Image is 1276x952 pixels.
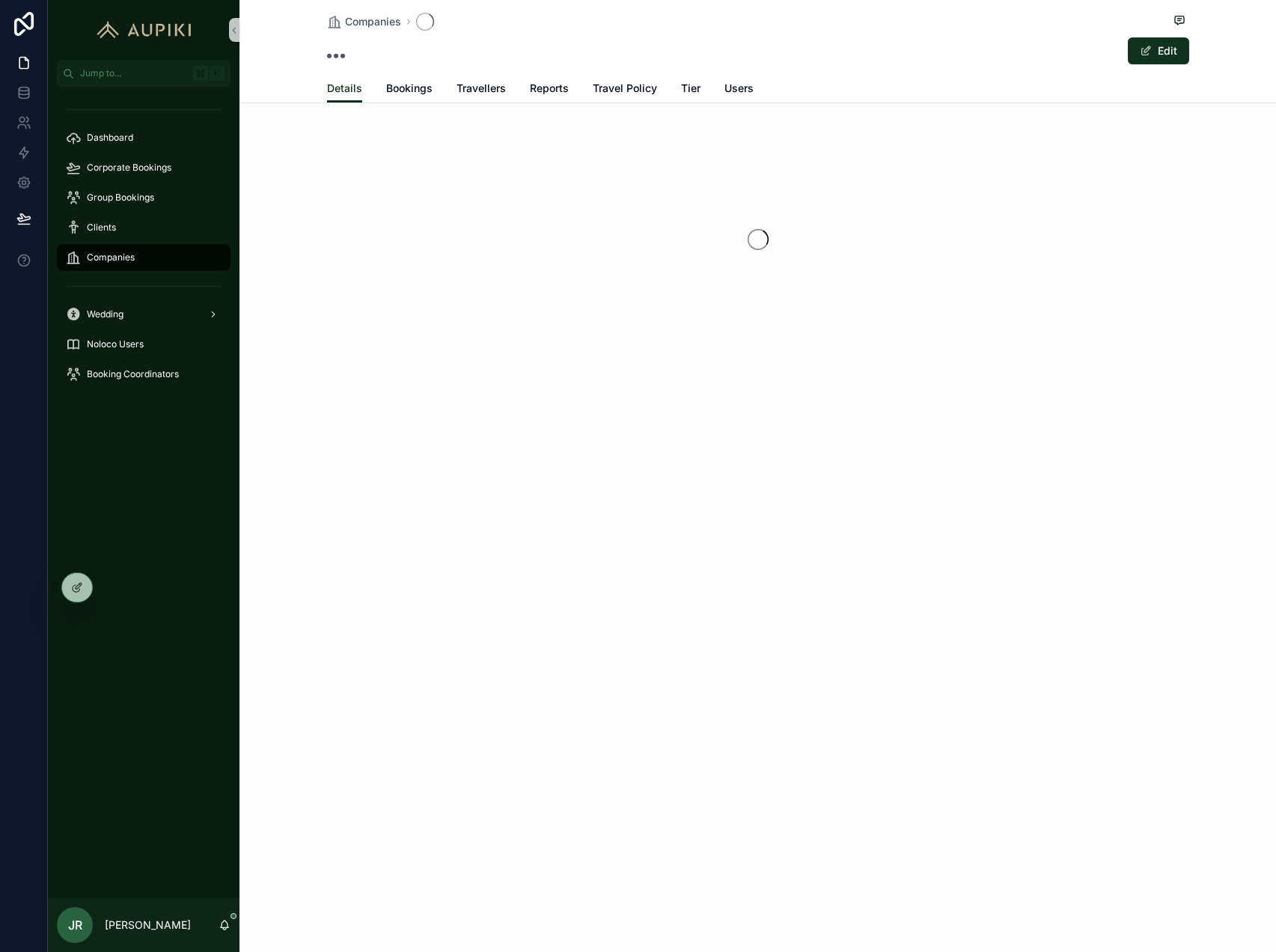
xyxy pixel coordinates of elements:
a: Corporate Bookings [57,154,231,181]
span: Clients [87,222,116,234]
a: Bookings [386,75,433,105]
span: Travellers [457,81,506,96]
a: Booking Coordinators [57,361,231,388]
p: [PERSON_NAME] [105,918,191,933]
a: Group Bookings [57,184,231,211]
span: K [211,67,223,79]
span: Bookings [386,81,433,96]
span: Booking Coordinators [87,368,179,380]
button: Edit [1128,37,1189,64]
span: JR [68,916,82,934]
span: Travel Policy [593,81,657,96]
span: Details [327,81,362,96]
span: Reports [530,81,569,96]
a: Clients [57,214,231,241]
span: Dashboard [87,132,133,144]
a: Travel Policy [593,75,657,105]
a: Noloco Users [57,331,231,358]
span: Tier [681,81,700,96]
span: Companies [87,251,135,263]
a: Companies [327,14,401,29]
span: Group Bookings [87,192,154,204]
a: Reports [530,75,569,105]
span: Jump to... [80,67,187,79]
div: scrollable content [48,87,239,407]
span: Wedding [87,308,123,320]
span: Noloco Users [87,338,144,350]
a: Wedding [57,301,231,328]
span: Corporate Bookings [87,162,171,174]
span: Companies [345,14,401,29]
a: Tier [681,75,700,105]
a: Users [724,75,754,105]
button: Jump to...K [57,60,231,87]
a: Details [327,75,362,103]
img: App logo [90,18,198,42]
a: Travellers [457,75,506,105]
span: Users [724,81,754,96]
a: Companies [57,244,231,271]
a: Dashboard [57,124,231,151]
